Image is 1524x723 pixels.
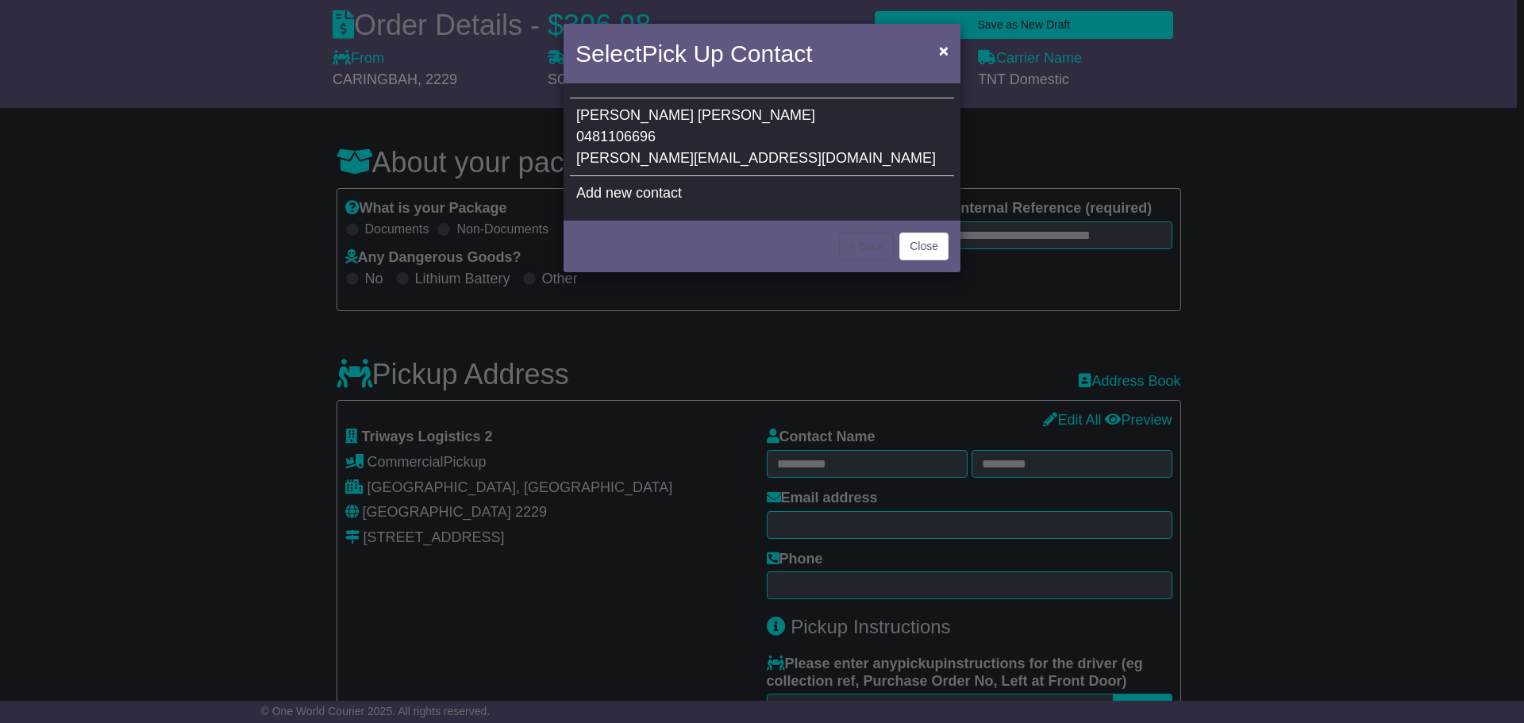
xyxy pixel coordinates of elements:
[939,41,949,60] span: ×
[730,40,812,67] span: Contact
[641,40,723,67] span: Pick Up
[575,36,812,71] h4: Select
[899,233,949,260] button: Close
[576,107,694,123] span: [PERSON_NAME]
[931,34,956,67] button: Close
[839,233,894,260] button: < Back
[576,129,656,144] span: 0481106696
[576,185,682,201] span: Add new contact
[698,107,815,123] span: [PERSON_NAME]
[576,150,936,166] span: [PERSON_NAME][EMAIL_ADDRESS][DOMAIN_NAME]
